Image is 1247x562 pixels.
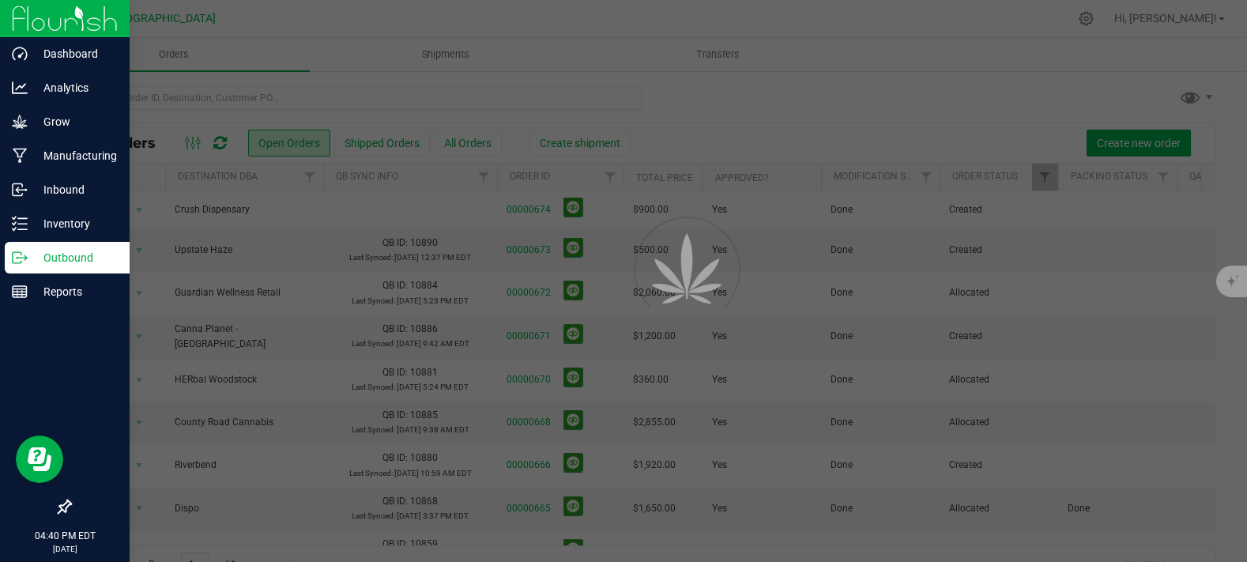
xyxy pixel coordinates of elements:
p: Grow [28,112,122,131]
p: Manufacturing [28,146,122,165]
p: Reports [28,282,122,301]
p: Dashboard [28,44,122,63]
p: [DATE] [7,543,122,555]
p: Inventory [28,214,122,233]
inline-svg: Manufacturing [12,148,28,164]
p: Analytics [28,78,122,97]
p: 04:40 PM EDT [7,529,122,543]
inline-svg: Outbound [12,250,28,266]
inline-svg: Inventory [12,216,28,232]
inline-svg: Inbound [12,182,28,198]
inline-svg: Dashboard [12,46,28,62]
p: Inbound [28,180,122,199]
iframe: Resource center [16,436,63,483]
inline-svg: Reports [12,284,28,300]
inline-svg: Grow [12,114,28,130]
inline-svg: Analytics [12,80,28,96]
p: Outbound [28,248,122,267]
